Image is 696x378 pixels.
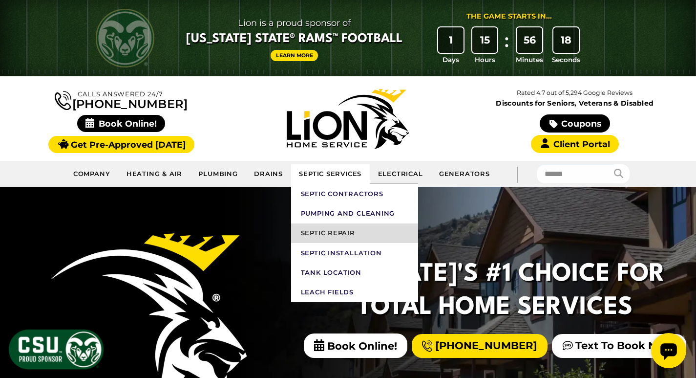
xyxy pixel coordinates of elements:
a: Drains [246,164,291,184]
span: Discounts for Seniors, Veterans & Disabled [464,100,686,107]
div: : [502,27,511,65]
a: Coupons [540,114,610,133]
a: Septic Contractors [291,184,418,203]
a: Leach Fields [291,282,418,302]
a: Get Pre-Approved [DATE] [48,136,194,153]
img: Lion Home Service [287,89,409,149]
a: [PHONE_NUMBER] [55,89,188,110]
a: Plumbing [190,164,246,184]
a: [PHONE_NUMBER] [412,334,548,358]
a: Pumping and Cleaning [291,203,418,223]
a: Tank Location [291,263,418,282]
a: Company [65,164,119,184]
span: Days [443,55,459,65]
span: Minutes [516,55,543,65]
div: 56 [517,27,542,53]
span: Book Online! [77,115,166,132]
a: Client Portal [531,135,619,153]
h2: [US_STATE]'s #1 Choice For Total Home Services [324,258,667,324]
a: Septic Services [291,164,370,184]
a: Electrical [370,164,431,184]
a: Heating & Air [119,164,191,184]
p: Rated 4.7 out of 5,294 Google Reviews [462,88,688,98]
span: [US_STATE] State® Rams™ Football [186,31,402,47]
a: Text To Book Now! [552,334,686,358]
a: Septic Installation [291,243,418,263]
div: The Game Starts in... [466,11,552,22]
span: Lion is a proud sponsor of [186,15,402,31]
div: 1 [438,27,464,53]
div: 15 [472,27,498,53]
div: 18 [553,27,579,53]
img: CSU Rams logo [96,9,154,67]
a: Learn More [271,50,318,61]
span: Hours [475,55,495,65]
div: Open chat widget [4,4,39,39]
a: Septic Repair [291,223,418,243]
div: | [498,161,537,187]
a: Generators [431,164,498,184]
span: Seconds [552,55,580,65]
img: CSU Sponsor Badge [7,328,105,371]
span: Book Online! [304,334,407,358]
